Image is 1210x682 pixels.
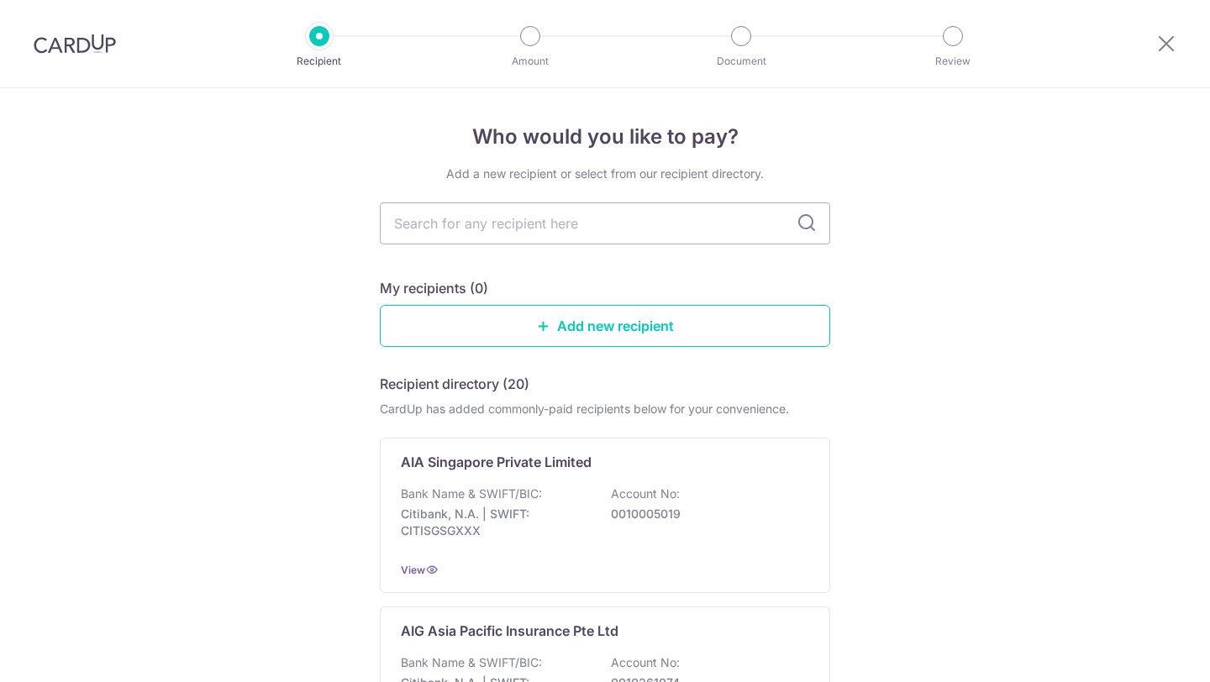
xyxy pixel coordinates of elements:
[401,621,618,641] p: AIG Asia Pacific Insurance Pte Ltd
[1102,632,1193,674] iframe: Opens a widget where you can find more information
[380,278,488,298] h5: My recipients (0)
[34,34,116,54] img: CardUp
[401,654,542,671] p: Bank Name & SWIFT/BIC:
[380,202,830,244] input: Search for any recipient here
[380,165,830,182] div: Add a new recipient or select from our recipient directory.
[611,485,680,502] p: Account No:
[380,374,529,394] h5: Recipient directory (20)
[401,452,592,472] p: AIA Singapore Private Limited
[401,506,589,539] p: Citibank, N.A. | SWIFT: CITISGSGXXX
[257,53,381,70] p: Recipient
[611,506,799,522] p: 0010005019
[679,53,803,70] p: Document
[401,564,425,576] a: View
[468,53,592,70] p: Amount
[611,654,680,671] p: Account No:
[891,53,1015,70] p: Review
[401,485,542,502] p: Bank Name & SWIFT/BIC:
[380,122,830,152] h4: Who would you like to pay?
[380,305,830,347] a: Add new recipient
[380,401,830,417] div: CardUp has added commonly-paid recipients below for your convenience.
